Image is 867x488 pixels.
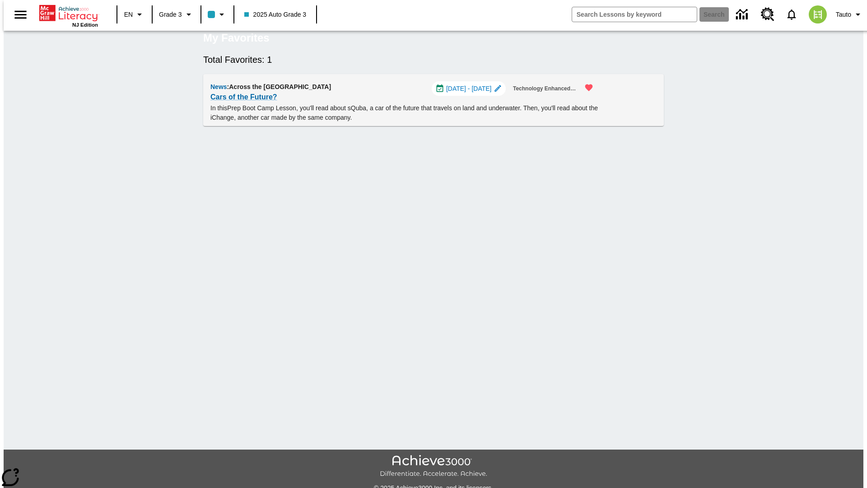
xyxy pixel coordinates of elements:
[72,22,98,28] span: NJ Edition
[432,81,506,96] div: Jul 01 - Aug 01 Choose Dates
[120,6,149,23] button: Language: EN, Select a language
[203,52,664,67] h6: Total Favorites: 1
[227,83,331,90] span: : Across the [GEOGRAPHIC_DATA]
[210,103,599,122] p: In this
[780,3,803,26] a: Notifications
[572,7,697,22] input: search field
[731,2,755,27] a: Data Center
[159,10,182,19] span: Grade 3
[203,31,270,45] h5: My Favorites
[204,6,231,23] button: Class color is light blue. Change class color
[579,78,599,98] button: Remove from Favorites
[836,10,851,19] span: Tauto
[803,3,832,26] button: Select a new avatar
[809,5,827,23] img: avatar image
[446,84,492,94] span: [DATE] - [DATE]
[7,1,34,28] button: Open side menu
[39,4,98,22] a: Home
[210,83,227,90] span: News
[244,10,307,19] span: 2025 Auto Grade 3
[210,91,277,103] a: Cars of the Future?
[380,455,487,478] img: Achieve3000 Differentiate Accelerate Achieve
[124,10,133,19] span: EN
[509,81,581,96] button: Technology Enhanced Item
[755,2,780,27] a: Resource Center, Will open in new tab
[210,104,598,121] testabrev: Prep Boot Camp Lesson, you'll read about sQuba, a car of the future that travels on land and unde...
[39,3,98,28] div: Home
[155,6,198,23] button: Grade: Grade 3, Select a grade
[513,84,577,94] span: Technology Enhanced Item
[832,6,867,23] button: Profile/Settings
